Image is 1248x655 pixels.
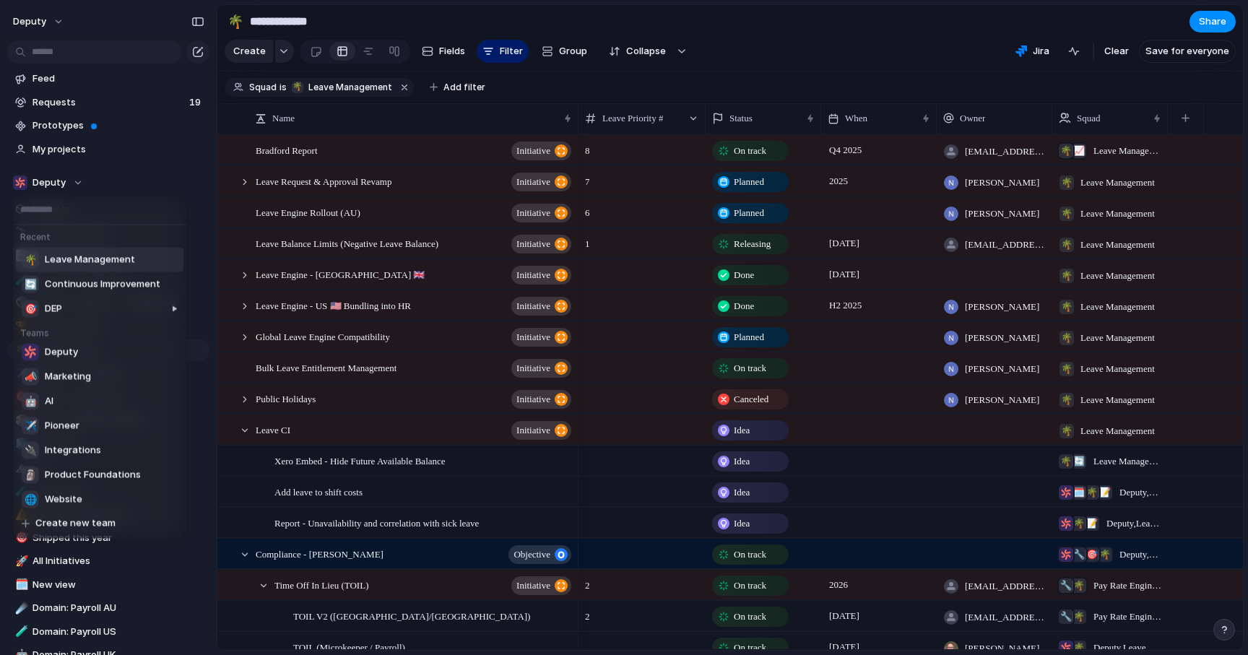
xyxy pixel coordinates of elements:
span: AI [45,394,53,409]
span: Create new team [35,516,116,531]
div: 🤖 [22,393,39,410]
div: 🗿 [22,467,39,484]
span: Leave Management [45,253,135,267]
span: DEP [45,302,62,316]
div: ✈️ [22,417,39,435]
span: Marketing [45,370,91,384]
span: Deputy [45,345,78,360]
span: Integrations [45,443,101,458]
span: Continuous Improvement [45,277,160,292]
span: Website [45,493,82,507]
div: 🌴 [22,251,39,269]
div: 🔄 [22,276,39,293]
h5: Teams [16,321,188,340]
div: 🔌 [22,442,39,459]
div: 🎯 [22,300,39,318]
div: 📣 [22,368,39,386]
span: Product Foundations [45,468,141,482]
span: Pioneer [45,419,79,433]
h5: Recent [16,225,188,244]
div: 🌐 [22,491,39,508]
